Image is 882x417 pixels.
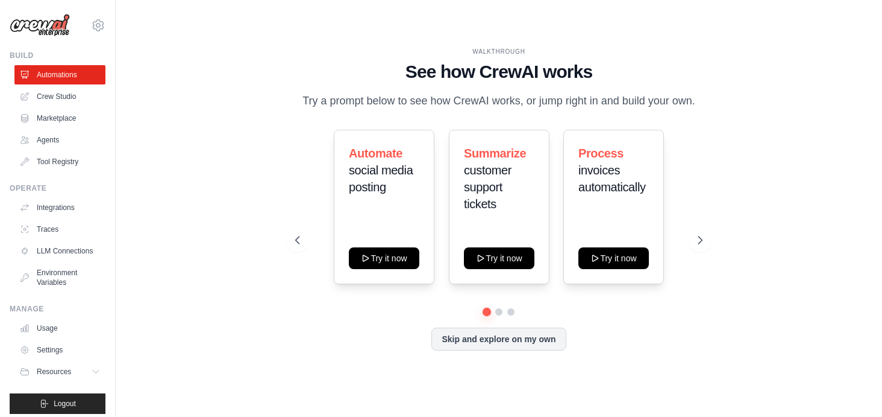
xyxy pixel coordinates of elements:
[14,340,105,360] a: Settings
[349,247,419,269] button: Try it now
[464,164,511,211] span: customer support tickets
[349,147,402,160] span: Automate
[10,183,105,193] div: Operate
[10,51,105,60] div: Build
[431,328,566,351] button: Skip and explore on my own
[295,61,703,83] h1: See how CrewAI works
[14,319,105,338] a: Usage
[10,304,105,314] div: Manage
[14,130,105,150] a: Agents
[464,247,534,269] button: Try it now
[14,198,105,217] a: Integrations
[14,109,105,128] a: Marketplace
[349,164,413,194] span: social media posting
[37,367,71,377] span: Resources
[578,147,624,160] span: Process
[14,220,105,239] a: Traces
[10,393,105,414] button: Logout
[464,147,526,160] span: Summarize
[14,87,105,106] a: Crew Studio
[578,247,649,269] button: Try it now
[14,65,105,84] a: Automations
[578,164,646,194] span: invoices automatically
[296,92,701,110] p: Try a prompt below to see how CrewAI works, or jump right in and build your own.
[295,47,703,56] div: WALKTHROUGH
[14,241,105,261] a: LLM Connections
[14,152,105,171] a: Tool Registry
[14,263,105,292] a: Environment Variables
[54,399,76,409] span: Logout
[14,362,105,381] button: Resources
[10,14,70,37] img: Logo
